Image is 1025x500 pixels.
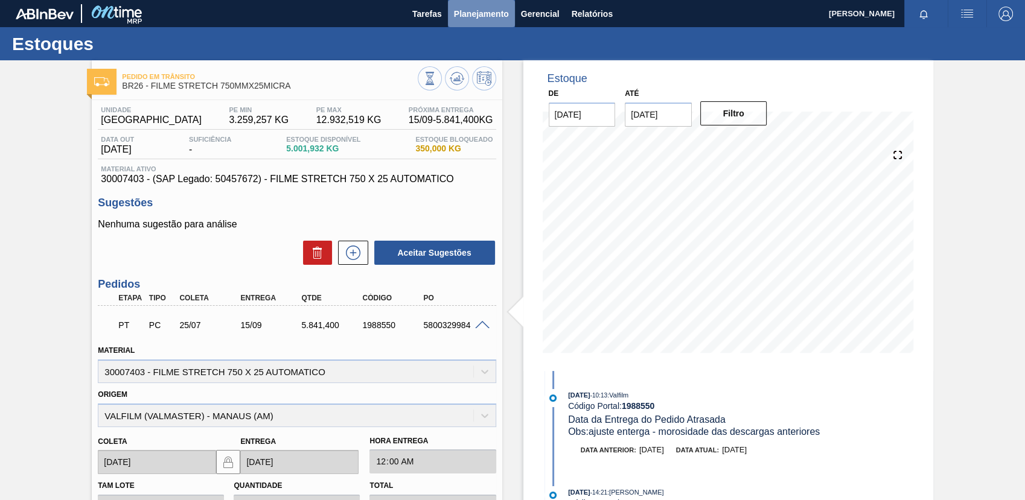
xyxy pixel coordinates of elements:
[118,320,143,330] p: PT
[297,241,332,265] div: Excluir Sugestões
[98,481,134,490] label: Tam lote
[332,241,368,265] div: Nova sugestão
[904,5,943,22] button: Notificações
[221,455,235,469] img: locked
[176,320,244,330] div: 25/07/2025
[409,115,493,125] span: 15/09 - 5.841,400 KG
[240,437,276,446] label: Entrega
[122,81,417,90] span: BR26 - FILME STRETCH 750MMX25MICRA
[415,144,493,153] span: 350,000 KG
[369,432,496,450] label: Hora Entrega
[420,320,488,330] div: 5800329984
[412,7,442,21] span: Tarefas
[549,394,557,402] img: atual
[572,7,613,21] span: Relatórios
[420,294,488,302] div: PO
[146,320,177,330] div: Pedido de Compra
[415,136,493,143] span: Estoque Bloqueado
[549,492,557,499] img: atual
[960,7,974,21] img: userActions
[186,136,234,155] div: -
[607,489,664,496] span: : [PERSON_NAME]
[590,392,607,399] span: - 10:13
[549,103,616,127] input: dd/mm/yyyy
[98,390,127,399] label: Origem
[189,136,231,143] span: Suficiência
[316,106,382,113] span: PE MAX
[240,450,359,474] input: dd/mm/yyyy
[368,239,496,266] div: Aceitar Sugestões
[101,174,493,185] span: 30007403 - (SAP Legado: 50457672) - FILME STRETCH 750 X 25 AUTOMATICO
[374,241,495,265] button: Aceitar Sugestões
[581,446,636,454] span: Data anterior:
[98,197,496,209] h3: Sugestões
[298,320,366,330] div: 5.841,400
[418,66,442,90] button: Visão Geral dos Estoques
[98,219,496,230] p: Nenhuma sugestão para análise
[590,489,607,496] span: - 14:21
[722,445,747,454] span: [DATE]
[359,294,427,302] div: Código
[622,401,655,411] strong: 1988550
[229,115,289,125] span: 3.259,257 KG
[316,115,382,125] span: 12.932,519 KG
[445,66,469,90] button: Atualizar Gráfico
[454,7,509,21] span: Planejamento
[146,294,177,302] div: Tipo
[98,278,496,291] h3: Pedidos
[122,73,417,80] span: Pedido em Trânsito
[568,391,590,399] span: [DATE]
[98,346,135,355] label: Material
[639,445,664,454] span: [DATE]
[548,72,587,85] div: Estoque
[676,446,719,454] span: Data atual:
[286,144,360,153] span: 5.001,932 KG
[101,115,202,125] span: [GEOGRAPHIC_DATA]
[101,165,493,172] span: Material ativo
[549,89,559,98] label: De
[101,106,202,113] span: Unidade
[237,320,305,330] div: 15/09/2025
[12,37,226,51] h1: Estoques
[94,77,109,86] img: Ícone
[568,426,820,437] span: Obs: ajuste enterga - morosidade das descargas anteriores
[298,294,366,302] div: Qtde
[369,481,393,490] label: Total
[115,312,146,338] div: Pedido em Trânsito
[101,136,134,143] span: Data out
[234,481,282,490] label: Quantidade
[998,7,1013,21] img: Logout
[237,294,305,302] div: Entrega
[700,101,767,125] button: Filtro
[101,144,134,155] span: [DATE]
[568,414,726,425] span: Data da Entrega do Pedido Atrasada
[409,106,493,113] span: Próxima Entrega
[286,136,360,143] span: Estoque Disponível
[625,89,639,98] label: Até
[568,489,590,496] span: [DATE]
[521,7,560,21] span: Gerencial
[16,8,74,19] img: TNhmsLtSVTkK8tSr43FrP2fwEKptu5GPRR3wAAAABJRU5ErkJggg==
[359,320,427,330] div: 1988550
[472,66,496,90] button: Programar Estoque
[98,450,216,474] input: dd/mm/yyyy
[568,401,855,411] div: Código Portal:
[98,437,127,446] label: Coleta
[216,450,240,474] button: locked
[607,391,628,399] span: : Valfilm
[229,106,289,113] span: PE MIN
[115,294,146,302] div: Etapa
[176,294,244,302] div: Coleta
[625,103,692,127] input: dd/mm/yyyy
